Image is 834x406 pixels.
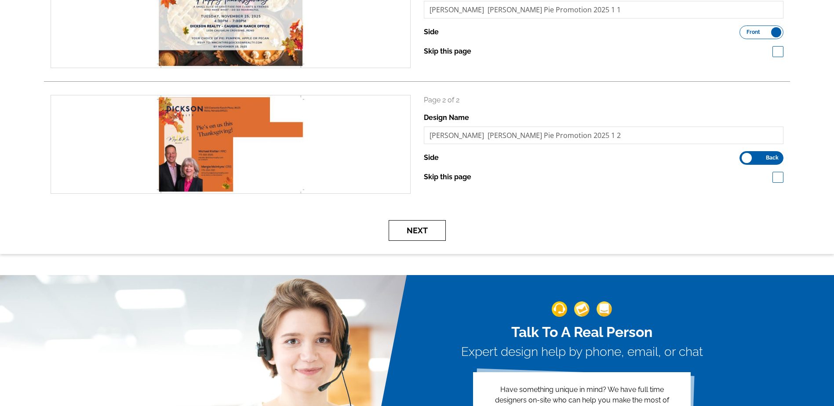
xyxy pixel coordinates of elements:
input: File Name [424,1,784,18]
span: Front [747,30,760,34]
label: Skip this page [424,46,471,57]
img: support-img-3_1.png [597,301,612,317]
label: Design Name [424,112,469,123]
iframe: LiveChat chat widget [658,202,834,406]
input: File Name [424,127,784,144]
img: support-img-2.png [574,301,590,317]
p: Page 2 of 2 [424,95,784,105]
h2: Talk To A Real Person [461,324,703,341]
label: Side [424,27,439,37]
h3: Expert design help by phone, email, or chat [461,344,703,359]
button: Next [389,220,446,241]
span: Back [766,156,779,160]
label: Skip this page [424,172,471,182]
label: Side [424,152,439,163]
img: support-img-1.png [552,301,567,317]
